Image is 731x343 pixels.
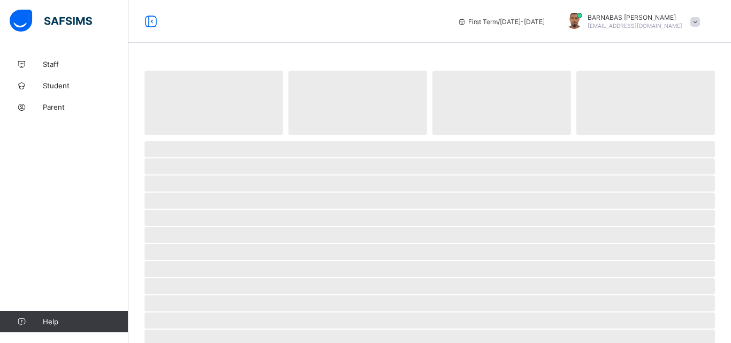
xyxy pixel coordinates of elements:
[43,317,128,326] span: Help
[555,13,705,31] div: BARNABASRICHARD
[43,81,128,90] span: Student
[144,278,715,294] span: ‌
[458,18,545,26] span: session/term information
[144,141,715,157] span: ‌
[144,71,283,135] span: ‌
[288,71,427,135] span: ‌
[144,312,715,329] span: ‌
[588,22,682,29] span: [EMAIL_ADDRESS][DOMAIN_NAME]
[10,10,92,32] img: safsims
[144,244,715,260] span: ‌
[144,193,715,209] span: ‌
[588,13,682,21] span: BARNABAS [PERSON_NAME]
[144,158,715,174] span: ‌
[43,60,128,68] span: Staff
[576,71,715,135] span: ‌
[144,176,715,192] span: ‌
[43,103,128,111] span: Parent
[144,210,715,226] span: ‌
[144,227,715,243] span: ‌
[144,295,715,311] span: ‌
[432,71,571,135] span: ‌
[144,261,715,277] span: ‌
